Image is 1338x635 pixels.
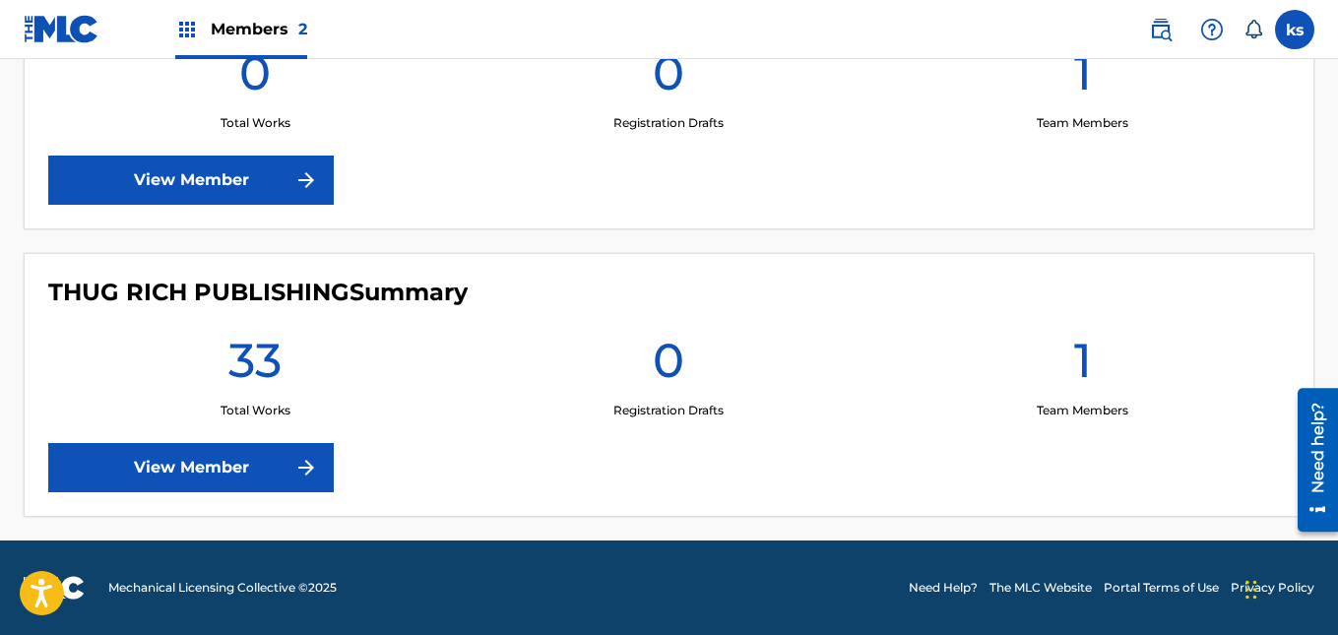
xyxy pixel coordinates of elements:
[1149,18,1173,41] img: search
[108,579,337,597] span: Mechanical Licensing Collective © 2025
[24,15,99,43] img: MLC Logo
[1074,43,1092,114] h1: 1
[653,331,684,402] h1: 0
[48,443,334,492] a: View Member
[1192,10,1232,49] div: Help
[294,168,318,192] img: f7272a7cc735f4ea7f67.svg
[221,402,290,419] p: Total Works
[48,278,468,307] h4: THUG RICH PUBLISHING
[48,156,334,205] a: View Member
[1240,540,1338,635] iframe: Chat Widget
[1283,381,1338,540] iframe: Resource Center
[211,18,307,40] span: Members
[1074,331,1092,402] h1: 1
[298,20,307,38] span: 2
[1200,18,1224,41] img: help
[989,579,1092,597] a: The MLC Website
[1141,10,1180,49] a: Public Search
[613,402,724,419] p: Registration Drafts
[1243,20,1263,39] div: Notifications
[1037,402,1128,419] p: Team Members
[1037,114,1128,132] p: Team Members
[175,18,199,41] img: Top Rightsholders
[1231,579,1314,597] a: Privacy Policy
[228,331,282,402] h1: 33
[613,114,724,132] p: Registration Drafts
[909,579,978,597] a: Need Help?
[1245,560,1257,619] div: Drag
[653,43,684,114] h1: 0
[1104,579,1219,597] a: Portal Terms of Use
[24,576,85,600] img: logo
[1275,10,1314,49] div: User Menu
[294,456,318,479] img: f7272a7cc735f4ea7f67.svg
[239,43,271,114] h1: 0
[221,114,290,132] p: Total Works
